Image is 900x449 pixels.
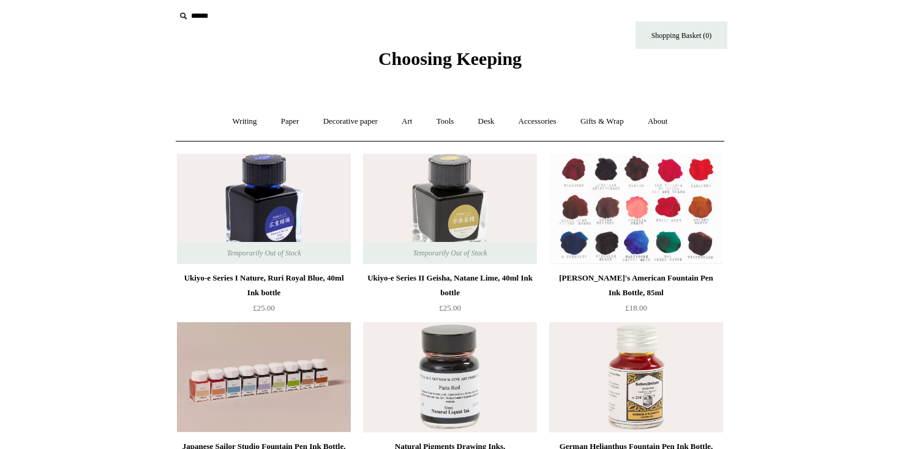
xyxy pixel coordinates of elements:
[363,154,537,264] a: Ukiyo-e Series II Geisha, Natane Lime, 40ml Ink bottle Ukiyo-e Series II Geisha, Natane Lime, 40m...
[637,105,679,138] a: About
[636,21,727,49] a: Shopping Basket (0)
[177,154,351,264] a: Ukiyo-e Series I Nature, Ruri Royal Blue, 40ml Ink bottle Ukiyo-e Series I Nature, Ruri Royal Blu...
[180,271,348,300] div: Ukiyo-e Series I Nature, Ruri Royal Blue, 40ml Ink bottle
[270,105,310,138] a: Paper
[363,322,537,432] img: Natural Pigments Drawing Inks, Paris Red 30ml
[177,154,351,264] img: Ukiyo-e Series I Nature, Ruri Royal Blue, 40ml Ink bottle
[549,271,723,321] a: [PERSON_NAME]'s American Fountain Pen Ink Bottle, 85ml £18.00
[625,303,647,312] span: £18.00
[177,271,351,321] a: Ukiyo-e Series I Nature, Ruri Royal Blue, 40ml Ink bottle £25.00
[508,105,568,138] a: Accessories
[378,48,522,69] span: Choosing Keeping
[549,154,723,264] a: Noodler's American Fountain Pen Ink Bottle, 85ml Noodler's American Fountain Pen Ink Bottle, 85ml
[177,322,351,432] a: Japanese Sailor Studio Fountain Pen Ink Bottle, 20ml Japanese Sailor Studio Fountain Pen Ink Bott...
[549,154,723,264] img: Noodler's American Fountain Pen Ink Bottle, 85ml
[222,105,268,138] a: Writing
[378,58,522,67] a: Choosing Keeping
[391,105,423,138] a: Art
[439,303,461,312] span: £25.00
[549,322,723,432] a: German Helianthus Fountain Pen Ink Bottle, 50ml German Helianthus Fountain Pen Ink Bottle, 50ml
[552,271,720,300] div: [PERSON_NAME]'s American Fountain Pen Ink Bottle, 85ml
[253,303,275,312] span: £25.00
[363,271,537,321] a: Ukiyo-e Series II Geisha, Natane Lime, 40ml Ink bottle £25.00
[569,105,635,138] a: Gifts & Wrap
[363,154,537,264] img: Ukiyo-e Series II Geisha, Natane Lime, 40ml Ink bottle
[363,322,537,432] a: Natural Pigments Drawing Inks, Paris Red 30ml Natural Pigments Drawing Inks, Paris Red 30ml
[312,105,389,138] a: Decorative paper
[426,105,465,138] a: Tools
[400,242,499,264] span: Temporarily Out of Stock
[214,242,313,264] span: Temporarily Out of Stock
[549,322,723,432] img: German Helianthus Fountain Pen Ink Bottle, 50ml
[366,271,534,300] div: Ukiyo-e Series II Geisha, Natane Lime, 40ml Ink bottle
[177,322,351,432] img: Japanese Sailor Studio Fountain Pen Ink Bottle, 20ml
[467,105,506,138] a: Desk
